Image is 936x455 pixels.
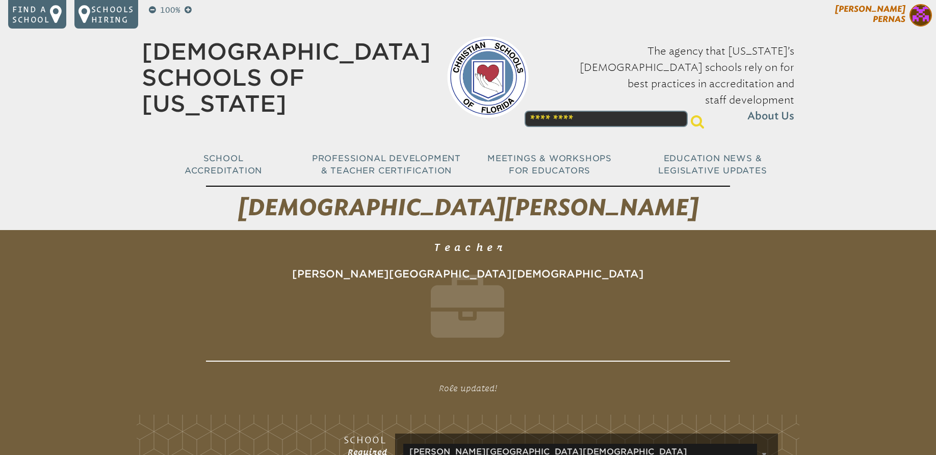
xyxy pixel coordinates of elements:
[312,154,461,175] span: Professional Development & Teacher Certification
[434,241,503,253] span: Teacher
[487,154,612,175] span: Meetings & Workshops for Educators
[91,4,134,24] p: Schools Hiring
[238,194,698,221] span: [DEMOGRAPHIC_DATA][PERSON_NAME]
[909,4,932,27] img: 0c5cbf90b1cf3c867bf77079426ebffb
[142,38,431,117] a: [DEMOGRAPHIC_DATA] Schools of [US_STATE]
[447,36,529,118] img: csf-logo-web-colors.png
[224,434,387,446] h3: School
[747,108,794,124] span: About Us
[658,154,767,175] span: Education News & Legislative Updates
[12,4,50,24] p: Find a school
[835,4,905,24] span: [PERSON_NAME] Pernas
[545,43,794,124] p: The agency that [US_STATE]’s [DEMOGRAPHIC_DATA] schools rely on for best practices in accreditati...
[292,268,644,280] span: [PERSON_NAME][GEOGRAPHIC_DATA][DEMOGRAPHIC_DATA]
[185,154,262,175] span: School Accreditation
[301,378,635,398] p: Role updated!
[158,4,183,16] p: 100%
